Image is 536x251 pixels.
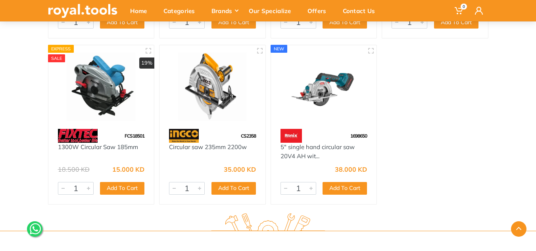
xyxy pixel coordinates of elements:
span: FCS18501 [125,133,144,139]
div: Categories [158,2,206,19]
div: new [271,45,288,53]
img: 115.webp [58,129,98,143]
div: 38.000 KD [335,166,367,172]
div: Brands [206,2,243,19]
button: Add To Cart [211,16,256,29]
div: 35.000 KD [224,166,256,172]
a: Circular saw 235mm 2200w [169,143,247,151]
img: royal.tools Logo [48,4,117,18]
div: Home [125,2,158,19]
div: 15.000 KD [112,166,144,172]
div: 19% [139,57,154,69]
img: Royal Tools - Circular saw 235mm 2200w [167,52,258,121]
span: 0 [461,4,467,10]
img: Royal Tools - 5 [278,52,370,121]
div: Offers [302,2,337,19]
a: 5" single hand circular saw 20V4 AH wit... [280,143,355,160]
span: CS2358 [241,133,256,139]
div: Express [48,45,74,53]
img: 130.webp [280,129,302,143]
div: Contact Us [337,2,386,19]
button: Add To Cart [100,16,144,29]
button: Add To Cart [323,182,367,195]
button: Add To Cart [211,182,256,195]
button: Add To Cart [434,16,478,29]
button: Add To Cart [100,182,144,195]
a: 1300W Circular Saw 185mm [58,143,138,151]
button: Add To Cart [323,16,367,29]
div: Our Specialize [243,2,302,19]
img: 91.webp [169,129,199,143]
span: 1698650 [350,133,367,139]
img: Royal Tools - 1300W Circular Saw 185mm [56,52,147,121]
div: SALE [48,54,65,62]
div: 18.500 KD [58,166,90,172]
